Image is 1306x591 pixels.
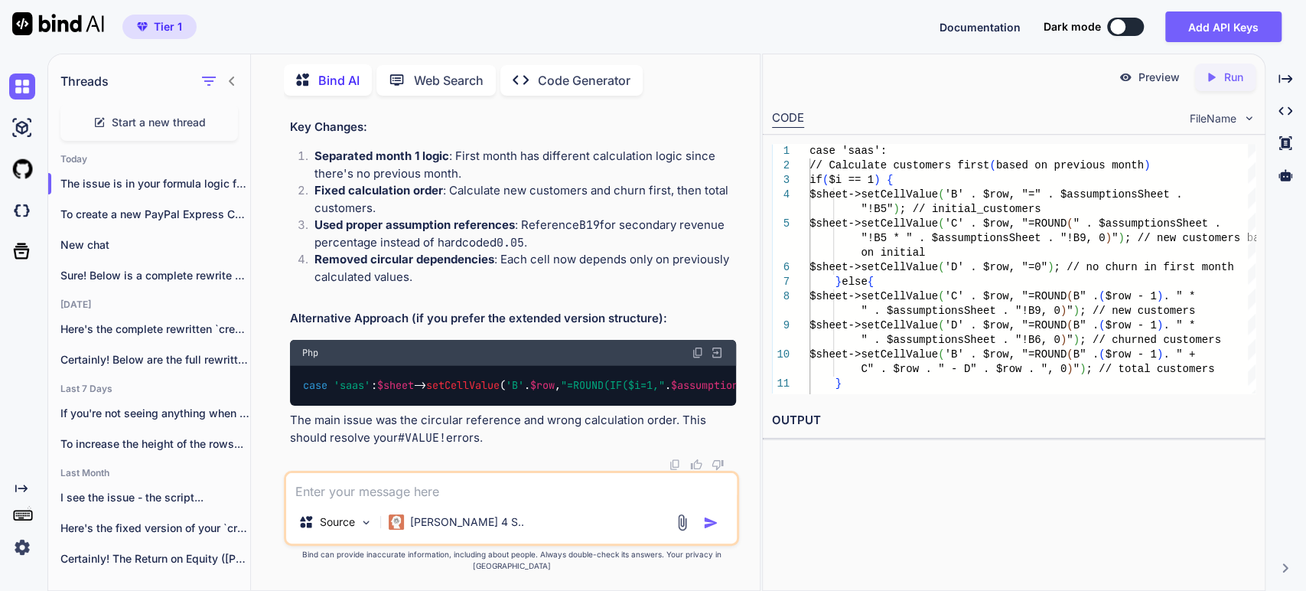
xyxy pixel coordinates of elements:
[772,158,790,173] div: 2
[560,379,664,393] span: "=ROUND(IF( =1,"
[1190,111,1236,126] span: FileName
[9,156,35,182] img: githubLight
[1118,232,1124,244] span: )
[529,379,554,393] span: $row
[772,377,790,391] div: 11
[1047,261,1054,273] span: )
[48,153,250,165] h2: Today
[60,207,250,222] p: To create a new PayPal Express Checkout ...
[690,459,702,471] img: like
[710,346,724,360] img: Open in Browser
[314,252,494,266] strong: Removed circular dependencies
[314,183,443,198] strong: Fixed calculation order
[60,72,109,90] h1: Threads
[48,383,250,395] h2: Last 7 Days
[1054,261,1233,273] span: ; // no churn in first month
[376,379,413,393] span: $sheet
[1099,348,1105,361] span: (
[398,430,446,446] code: #VALUE!
[112,115,206,130] span: Start a new thread
[1073,290,1099,302] span: B" .
[861,203,893,215] span: "!B5"
[1156,348,1162,361] span: )
[1067,305,1073,317] span: "
[9,115,35,141] img: ai-studio
[867,276,873,288] span: {
[940,19,1021,35] button: Documentation
[772,217,790,231] div: 5
[627,379,640,393] span: $i
[772,275,790,289] div: 7
[1099,319,1105,331] span: (
[861,247,925,259] span: on initial
[809,159,989,171] span: // Calculate customers first
[9,198,35,224] img: darkCloudIdeIcon
[1165,11,1282,42] button: Add API Keys
[772,260,790,275] div: 6
[60,521,250,536] p: Here's the fixed version of your `createSensitivityAnalysisSheet`...
[670,379,774,393] span: $assumptionsSheet
[822,174,829,186] span: (
[9,73,35,100] img: chat
[944,261,1047,273] span: 'D' . $row, "=0"
[669,459,681,471] img: copy
[861,334,1060,346] span: " . $assumptionsSheet . "!B6, 0
[334,379,370,393] span: 'saas'
[314,149,449,163] strong: Separated month 1 logic
[938,188,944,201] span: (
[1080,305,1195,317] span: ; // new customers
[772,391,790,406] div: 12
[1044,19,1101,34] span: Dark mode
[302,251,736,286] li: : Each cell now depends only on previously calculated values.
[314,217,515,232] strong: Used proper assumption references
[303,379,327,393] span: case
[1067,217,1073,230] span: (
[1080,334,1221,346] span: ; // churned customers
[425,379,499,393] span: setCellValue
[772,318,790,333] div: 9
[1073,305,1079,317] span: )
[284,549,739,572] p: Bind can provide inaccurate information, including about people. Always double-check its answers....
[842,276,868,288] span: else
[290,412,736,446] p: The main issue was the circular reference and wrong calculation order. This should resolve your e...
[1163,348,1195,361] span: . " +
[579,217,600,233] code: B19
[302,217,736,251] li: : Reference for secondary revenue percentage instead of hardcoded .
[290,310,736,328] h2: Alternative Approach (if you prefer the extended version structure):
[673,514,691,531] img: attachment
[48,467,250,479] h2: Last Month
[1224,70,1243,85] p: Run
[1112,232,1118,244] span: "
[60,322,250,337] p: Here's the complete rewritten `createExpensesSheet()` function with...
[9,534,35,560] img: settings
[1067,290,1073,302] span: (
[318,71,360,90] p: Bind AI
[1105,319,1156,331] span: $row - 1
[360,516,373,529] img: Pick Models
[302,347,318,359] span: Php
[60,551,250,567] p: Certainly! The Return on Equity ([PERSON_NAME]) can...
[861,305,1060,317] span: " . $assumptionsSheet . "!B9, 0
[60,490,250,505] p: I see the issue - the script...
[290,119,736,136] h2: Key Changes:
[940,21,1021,34] span: Documentation
[1156,290,1162,302] span: )
[410,514,524,530] p: [PERSON_NAME] 4 S..
[938,261,944,273] span: (
[1073,334,1079,346] span: )
[12,12,104,35] img: Bind AI
[1086,363,1214,375] span: ; // total customers
[1060,334,1066,346] span: )
[944,217,1067,230] span: 'C' . $row, "=ROUND
[1144,159,1150,171] span: )
[1119,70,1132,84] img: preview
[1073,363,1079,375] span: "
[809,290,938,302] span: $sheet->setCellValue
[505,379,523,393] span: 'B'
[1105,290,1156,302] span: $row - 1
[861,232,1105,244] span: "!B5 * " . $assumptionsSheet . "!B9, 0
[60,436,250,452] p: To increase the height of the rows...
[772,109,804,128] div: CODE
[320,514,355,530] p: Source
[874,174,880,186] span: )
